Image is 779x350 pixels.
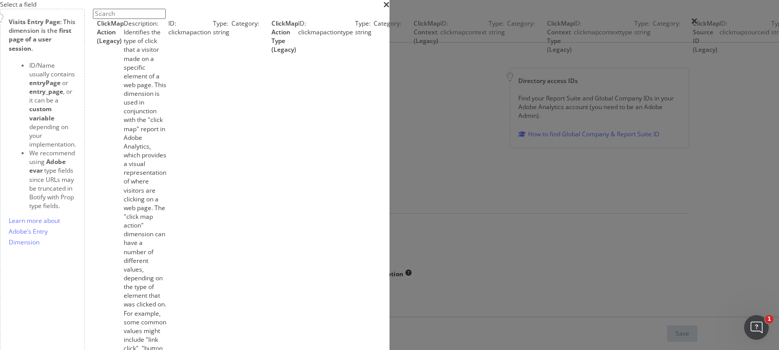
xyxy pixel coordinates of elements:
[9,17,60,26] span: Visits Entry Page
[124,19,158,28] span: Description:
[653,19,680,28] span: Category:
[97,19,124,45] span: ClickMap Action (Legacy)
[414,19,440,45] span: ClickMap Context (Legacy)
[440,28,486,36] span: clickmapcontext
[298,19,306,28] span: ID:
[9,26,71,52] span: first page of a user session
[231,19,259,28] span: Category:
[29,149,76,210] div: We recommend using type fields since URLs may be truncated in Botify with Prop type fields.
[765,315,773,323] span: 1
[168,19,176,28] span: ID:
[374,19,401,28] span: Category:
[29,157,66,175] span: Adobe evar
[693,19,719,54] span: ClickMap Source ID (Legacy)
[93,9,166,19] input: Search
[574,28,632,36] span: clickmapcontexttype
[744,315,769,340] iframe: Intercom live chat
[9,17,76,53] div: : This dimension is the .
[29,105,54,122] span: custom variable
[634,19,650,28] span: Type:
[168,28,211,36] span: clickmapaction
[489,19,504,28] span: Type:
[298,28,353,36] span: clickmapactiontype
[29,61,76,149] div: ID/Name usually contains or , or it can be a depending on your implementation.
[271,19,298,54] span: ClickMap Action Type (Legacy)
[574,19,581,28] span: ID:
[507,19,535,28] span: Category:
[719,19,727,28] span: ID:
[547,19,574,54] span: ClickMap Context Type (Legacy)
[29,87,63,96] span: entry_page
[355,19,371,28] span: Type:
[440,19,448,28] span: ID:
[29,78,61,87] span: entryPage
[213,19,228,28] span: Type:
[719,28,769,36] span: clickmapsourceid
[9,215,76,248] a: Learn more about Adobe’s Entry Dimension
